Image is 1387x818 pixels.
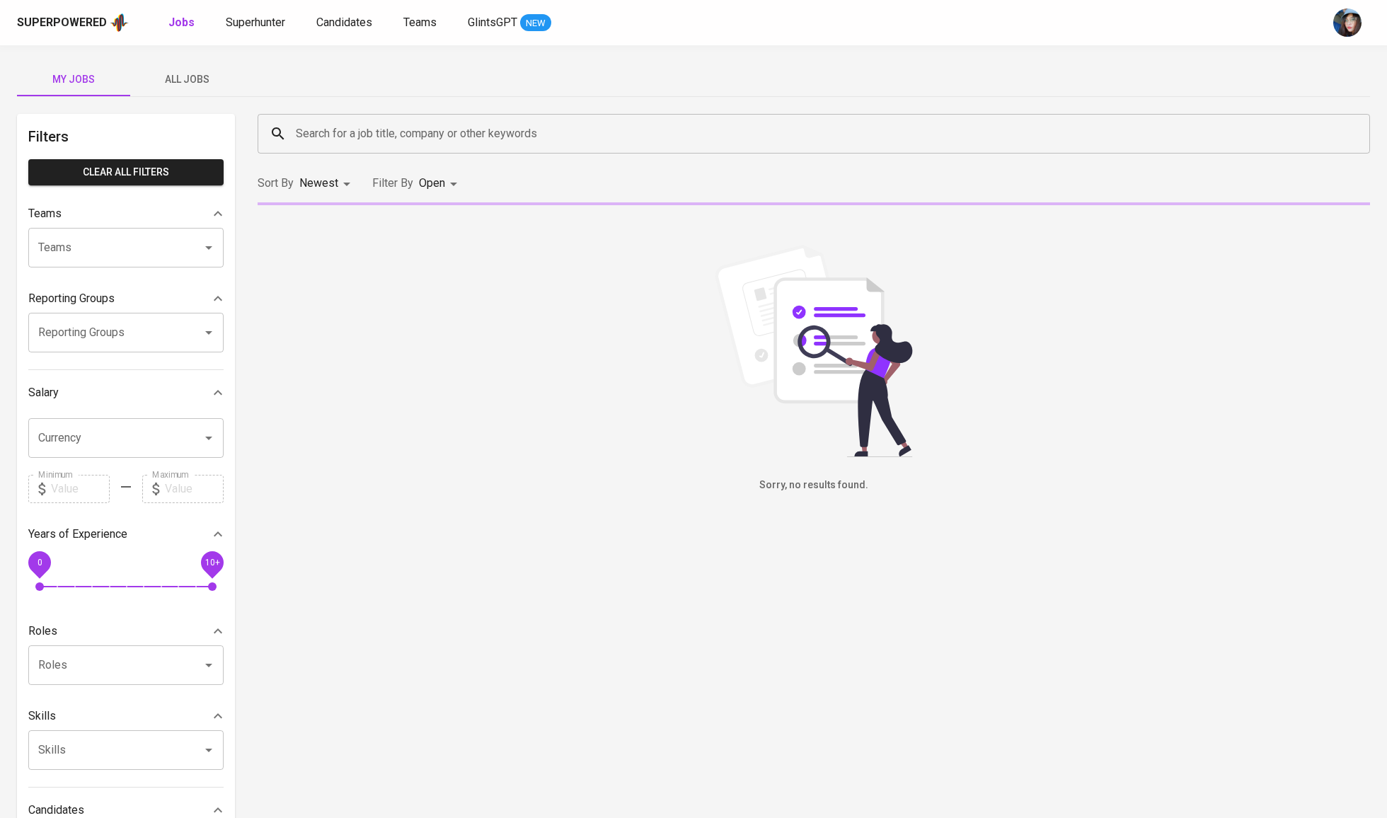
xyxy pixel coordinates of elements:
[28,205,62,222] p: Teams
[28,617,224,645] div: Roles
[199,238,219,258] button: Open
[17,12,129,33] a: Superpoweredapp logo
[28,159,224,185] button: Clear All filters
[28,702,224,730] div: Skills
[520,16,551,30] span: NEW
[299,175,338,192] p: Newest
[28,290,115,307] p: Reporting Groups
[28,200,224,228] div: Teams
[28,125,224,148] h6: Filters
[372,175,413,192] p: Filter By
[199,740,219,760] button: Open
[403,16,437,29] span: Teams
[28,708,56,725] p: Skills
[110,12,129,33] img: app logo
[1333,8,1362,37] img: diazagista@glints.com
[258,175,294,192] p: Sort By
[199,655,219,675] button: Open
[316,14,375,32] a: Candidates
[28,284,224,313] div: Reporting Groups
[139,71,235,88] span: All Jobs
[258,478,1370,493] h6: Sorry, no results found.
[468,14,551,32] a: GlintsGPT NEW
[226,14,288,32] a: Superhunter
[299,171,355,197] div: Newest
[25,71,122,88] span: My Jobs
[28,623,57,640] p: Roles
[40,163,212,181] span: Clear All filters
[419,171,462,197] div: Open
[168,14,197,32] a: Jobs
[17,15,107,31] div: Superpowered
[37,557,42,567] span: 0
[708,245,920,457] img: file_searching.svg
[226,16,285,29] span: Superhunter
[28,384,59,401] p: Salary
[165,475,224,503] input: Value
[419,176,445,190] span: Open
[168,16,195,29] b: Jobs
[403,14,439,32] a: Teams
[51,475,110,503] input: Value
[28,526,127,543] p: Years of Experience
[28,379,224,407] div: Salary
[199,323,219,342] button: Open
[205,557,219,567] span: 10+
[468,16,517,29] span: GlintsGPT
[28,520,224,548] div: Years of Experience
[316,16,372,29] span: Candidates
[199,428,219,448] button: Open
